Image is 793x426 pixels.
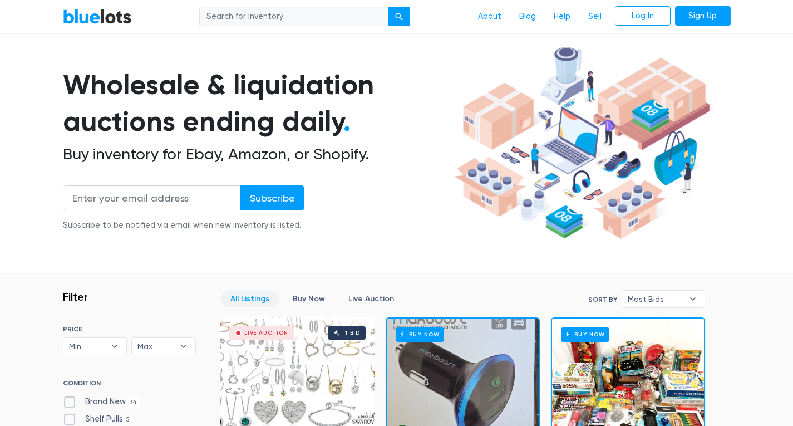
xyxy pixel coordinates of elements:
img: hero-ee84e7d0318cb26816c560f6b4441b76977f77a177738b4e94f68c95b2b83dbb.png [450,42,714,244]
a: Sell [579,6,610,27]
a: All Listings [221,290,279,307]
label: Sort By [588,295,617,305]
label: Brand New [63,396,141,408]
label: Shelf Pulls [63,413,134,425]
a: Log In [615,6,671,26]
span: Most Bids [628,291,683,307]
input: Enter your email address [63,185,241,210]
h3: Filter [63,290,88,303]
h2: Buy inventory for Ebay, Amazon, or Shopify. [63,145,450,164]
h6: Buy Now [561,327,609,341]
a: Live Auction [339,290,403,307]
h1: Wholesale & liquidation auctions ending daily [63,66,450,140]
a: Buy Now [283,290,334,307]
a: Sign Up [675,6,731,26]
a: BlueLots [63,8,132,25]
span: 34 [126,398,141,407]
h6: PRICE [63,325,196,333]
span: 5 [123,415,134,424]
div: Live Auction [244,330,288,336]
div: 1 bid [345,330,360,336]
span: Max [137,338,174,355]
input: Search for inventory [199,7,388,27]
span: Min [69,338,106,355]
span: . [343,105,351,138]
a: Blog [510,6,545,27]
h6: Buy Now [396,327,444,341]
b: ▾ [172,338,195,355]
div: Subscribe to be notified via email when new inventory is listed. [63,219,304,232]
a: Help [545,6,579,27]
input: Subscribe [240,185,304,210]
a: About [469,6,510,27]
b: ▾ [103,338,126,355]
b: ▾ [681,291,705,307]
h6: CONDITION [63,379,196,391]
